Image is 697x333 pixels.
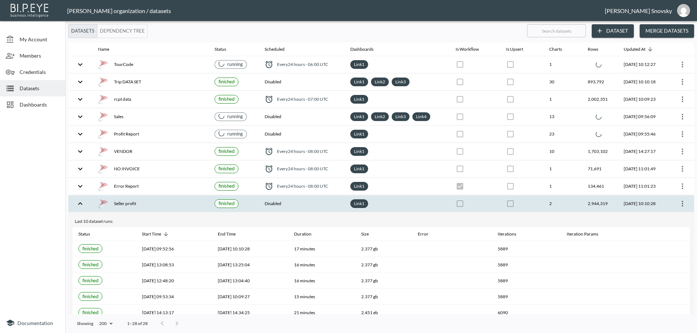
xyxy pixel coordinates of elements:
[352,182,366,190] a: Link1
[136,289,212,305] th: 2025-08-04, 09:53:34
[618,56,668,73] th: 2025-08-14, 10:12:27
[352,60,366,68] a: Link1
[219,96,235,102] span: finished
[677,198,688,209] button: more
[549,45,571,54] span: Charts
[67,7,605,14] div: [PERSON_NAME] organization / datasets
[74,76,86,88] button: expand row
[92,143,209,160] th: {"type":"div","key":null,"ref":null,"props":{"style":{"display":"flex","gap":16,"alignItems":"cen...
[219,166,235,171] span: finished
[288,273,355,289] th: 16 minutes
[355,273,412,289] th: 2.377 gb
[561,273,653,289] th: {"type":"div","key":null,"ref":null,"props":{"style":{"fontSize":12},"children":[]},"_owner":null}
[418,230,428,238] div: Error
[20,84,60,92] span: Datasets
[75,218,690,224] div: Last 10 dataset runs:
[209,161,259,178] th: {"type":{},"key":null,"ref":null,"props":{"size":"small","label":{"type":{},"key":null,"ref":null...
[345,161,449,178] th: {"type":"div","key":null,"ref":null,"props":{"style":{"display":"flex","flexWrap":"wrap","gap":6}...
[653,289,690,305] th: {"key":null,"ref":null,"props":{},"_owner":null}
[618,195,668,212] th: 2025-08-11, 10:10:28
[98,77,203,87] div: Trip DATA SET
[605,7,672,14] div: [PERSON_NAME] Snovsky
[73,289,136,305] th: {"type":{},"key":null,"ref":null,"props":{"size":"small","label":{"type":{},"key":null,"ref":null...
[492,257,561,273] th: 5889
[294,230,321,238] span: Duration
[212,305,288,321] th: 2025-07-15, 14:34:25
[543,143,582,160] th: 10
[277,61,328,67] span: Every 24 hours - 06:00 UTC
[98,164,203,174] div: NO INVOICE
[500,161,544,178] th: {"type":{},"key":null,"ref":null,"props":{"disabled":true,"color":"primary","style":{"padding":0}...
[92,178,209,195] th: {"type":"div","key":null,"ref":null,"props":{"style":{"display":"flex","gap":16,"alignItems":"cen...
[450,178,500,195] th: {"type":{},"key":null,"ref":null,"props":{"disabled":true,"checked":true,"color":"primary","style...
[209,143,259,160] th: {"type":{},"key":null,"ref":null,"props":{"size":"small","label":{"type":{},"key":null,"ref":null...
[136,257,212,273] th: 2025-08-07, 13:08:53
[668,108,694,125] th: {"type":{"isMobxInjector":true,"displayName":"inject-with-userStore-stripeStore-datasetsStore(Obj...
[212,257,288,273] th: 2025-08-07, 13:25:04
[73,273,136,289] th: {"type":{},"key":null,"ref":null,"props":{"size":"small","label":{"type":{},"key":null,"ref":null...
[677,163,688,175] button: more
[96,319,115,328] div: 200
[668,143,694,160] th: {"type":{"isMobxInjector":true,"displayName":"inject-with-userStore-stripeStore-datasetsStore(Obj...
[450,74,500,91] th: {"type":{},"key":null,"ref":null,"props":{"disabled":true,"checked":false,"color":"primary","styl...
[618,143,668,160] th: 2025-08-13, 14:27:17
[212,241,288,257] th: 2025-08-11, 10:10:28
[259,56,345,73] th: {"type":"div","key":null,"ref":null,"props":{"style":{"display":"flex","alignItems":"center","col...
[98,164,108,174] img: mssql icon
[543,56,582,73] th: 1
[677,59,688,70] button: more
[592,24,634,38] button: Dataset
[624,45,655,54] span: Updated At
[450,161,500,178] th: {"type":{},"key":null,"ref":null,"props":{"disabled":true,"checked":false,"color":"primary","styl...
[219,200,235,206] span: finished
[653,273,690,289] th: {"key":null,"ref":null,"props":{},"_owner":null}
[561,241,653,257] th: {"type":"div","key":null,"ref":null,"props":{"style":{"fontSize":12},"children":[]},"_owner":null}
[74,145,86,158] button: expand row
[352,130,366,138] a: Link1
[277,166,328,172] span: Every 24 hours - 08:00 UTC
[78,230,99,238] span: Status
[20,101,60,108] span: Dashboards
[350,199,368,208] div: Link1
[500,108,544,125] th: {"type":{},"key":null,"ref":null,"props":{"disabled":true,"color":"primary","style":{"padding":0}...
[415,112,428,121] a: Link4
[277,148,328,154] span: Every 24 hours - 08:00 UTC
[500,143,544,160] th: {"type":{},"key":null,"ref":null,"props":{"disabled":true,"color":"primary","style":{"padding":0}...
[618,91,668,108] th: 2025-08-14, 10:09:23
[668,178,694,195] th: {"type":{"isMobxInjector":true,"displayName":"inject-with-userStore-stripeStore-datasetsStore(Obj...
[345,56,449,73] th: {"type":"div","key":null,"ref":null,"props":{"style":{"display":"flex","flexWrap":"wrap","gap":6}...
[98,94,203,104] div: rcpt data
[219,113,243,120] div: running
[74,197,86,210] button: expand row
[371,78,389,86] div: Link2
[561,305,653,321] th: {"type":"div","key":null,"ref":null,"props":{"style":{"fontSize":12},"children":[]},"_owner":null}
[677,4,690,17] img: e1d6fdeb492d5bd457900032a53483e8
[98,199,203,209] div: Seller profit
[582,108,618,125] th: {"type":"div","key":null,"ref":null,"props":{"style":{"display":"flex","justifyContent":"center"}...
[677,93,688,105] button: more
[136,273,212,289] th: 2025-08-05, 12:48:20
[92,91,209,108] th: {"type":"div","key":null,"ref":null,"props":{"style":{"display":"flex","gap":16,"alignItems":"cen...
[352,112,366,121] a: Link1
[98,112,203,122] div: Sales
[543,91,582,108] th: 1
[345,178,449,195] th: {"type":"div","key":null,"ref":null,"props":{"style":{"display":"flex","flexWrap":"wrap","gap":6}...
[668,56,694,73] th: {"type":{"isMobxInjector":true,"displayName":"inject-with-userStore-stripeStore-datasetsStore(Obj...
[549,45,562,54] div: Charts
[294,230,311,238] div: Duration
[20,36,60,43] span: My Account
[219,148,235,154] span: finished
[136,305,212,321] th: 2025-07-15, 14:13:17
[92,74,209,91] th: {"type":"div","key":null,"ref":null,"props":{"style":{"display":"flex","gap":16,"alignItems":"cen...
[618,108,668,125] th: 2025-08-14, 09:56:09
[588,45,598,54] div: Rows
[350,130,368,138] div: Link1
[98,45,119,54] span: Name
[350,95,368,104] div: Link1
[259,161,345,178] th: {"type":"div","key":null,"ref":null,"props":{"style":{"display":"flex","alignItems":"center","col...
[355,257,412,273] th: 2.377 gb
[98,181,203,191] div: Error Report
[209,91,259,108] th: {"type":{},"key":null,"ref":null,"props":{"size":"small","label":{"type":{},"key":null,"ref":null...
[92,195,209,212] th: {"type":"div","key":null,"ref":null,"props":{"style":{"display":"flex","gap":16,"alignItems":"cen...
[98,77,108,87] img: mssql icon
